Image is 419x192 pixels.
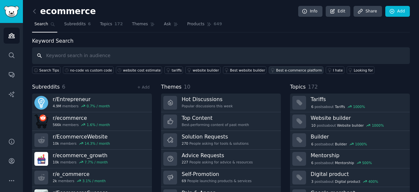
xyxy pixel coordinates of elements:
[53,122,110,127] div: members
[182,104,233,108] div: Popular discussions this week
[62,84,65,90] span: 6
[182,96,233,103] h3: Hot Discussions
[164,21,171,27] span: Ask
[32,94,152,112] a: r/Entrepreneur4.9Mmembers0.7% / month
[161,150,281,168] a: Advice Requests227People asking for advice & resources
[311,133,405,140] h3: Builder
[385,6,410,17] a: Add
[161,112,281,131] a: Top ContentBest-performing content of past month
[182,152,253,159] h3: Advice Requests
[137,85,150,90] a: + Add
[311,123,316,128] span: 10
[53,141,59,146] span: 10k
[184,84,191,90] span: 10
[311,160,314,165] span: 6
[53,104,61,108] span: 4.9M
[62,19,93,32] a: Subreddits6
[84,141,110,146] div: 14.3 % / month
[290,131,410,150] a: Builder6postsaboutBuilder1000%
[32,47,410,64] input: Keyword search in audience
[298,6,322,17] a: Info
[53,104,110,108] div: members
[311,96,405,103] h3: Tariffs
[347,66,374,74] a: Looking for
[335,160,354,165] span: Mentorship
[100,21,112,27] span: Topics
[87,122,110,127] div: 1.6 % / month
[53,179,106,183] div: members
[311,179,314,184] span: 3
[53,179,57,183] span: 2k
[311,115,405,121] h3: Website builder
[311,152,405,159] h3: Mentorship
[354,6,382,17] a: Share
[34,21,48,27] span: Search
[326,66,344,74] a: I hate
[32,19,57,32] a: Search
[63,66,114,74] a: no-code vs custom code
[355,142,367,146] div: 1000 %
[276,68,322,73] div: Best e-commerce platform
[230,68,265,73] div: Best website builder
[130,19,157,32] a: Themes
[269,66,323,74] a: Best e-commerce platform
[34,96,48,110] img: Entrepreneur
[182,171,252,178] h3: Self-Promotion
[123,68,161,73] div: website cost estimate
[115,21,123,27] span: 172
[132,21,148,27] span: Themes
[311,104,366,110] div: post s about
[53,96,110,103] h3: r/ Entrepreneur
[182,141,248,146] div: People asking for tools & solutions
[337,123,364,128] span: Website builder
[353,104,365,109] div: 1000 %
[53,160,108,164] div: members
[308,84,318,90] span: 172
[53,141,110,146] div: members
[53,133,110,140] h3: r/ EcommerceWebsite
[53,152,108,159] h3: r/ ecommerce_growth
[335,179,360,184] span: Digital product
[182,179,186,183] span: 69
[161,83,182,91] span: Themes
[368,179,378,184] div: 400 %
[182,133,248,140] h3: Solution Requests
[161,131,281,150] a: Solution Requests270People asking for tools & solutions
[185,19,224,32] a: Products649
[4,6,19,17] img: GummySearch logo
[182,160,188,164] span: 227
[290,168,410,187] a: Digital product3postsaboutDigital product400%
[182,122,249,127] div: Best-performing content of past month
[32,150,152,168] a: r/ecommerce_growth10kmembers7.7% / month
[182,160,253,164] div: People asking for advice & resources
[161,94,281,112] a: Hot DiscussionsPopular discussions this week
[311,171,405,178] h3: Digital product
[185,66,220,74] a: website builder
[34,115,48,128] img: ecommerce
[164,66,183,74] a: tariffs
[87,104,110,108] div: 0.7 % / month
[32,66,61,74] button: Search Tips
[311,160,373,166] div: post s about
[223,66,267,74] a: Best website builder
[354,68,373,73] div: Looking for
[34,152,48,166] img: ecommerce_growth
[290,112,410,131] a: Website builder10postsaboutWebsite builder1000%
[53,122,61,127] span: 566k
[362,160,372,165] div: 500 %
[161,168,281,187] a: Self-Promotion69People launching products & services
[187,21,205,27] span: Products
[32,83,60,91] span: Subreddits
[335,104,345,109] span: Tariffs
[311,179,379,184] div: post s about
[172,68,182,73] div: tariffs
[290,150,410,168] a: Mentorship6postsaboutMentorship500%
[82,179,106,183] div: 3.1 % / month
[372,123,384,128] div: 1000 %
[192,68,219,73] div: website builder
[162,19,180,32] a: Ask
[333,68,343,73] div: I hate
[98,19,125,32] a: Topics172
[116,66,162,74] a: website cost estimate
[326,6,350,17] a: Edit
